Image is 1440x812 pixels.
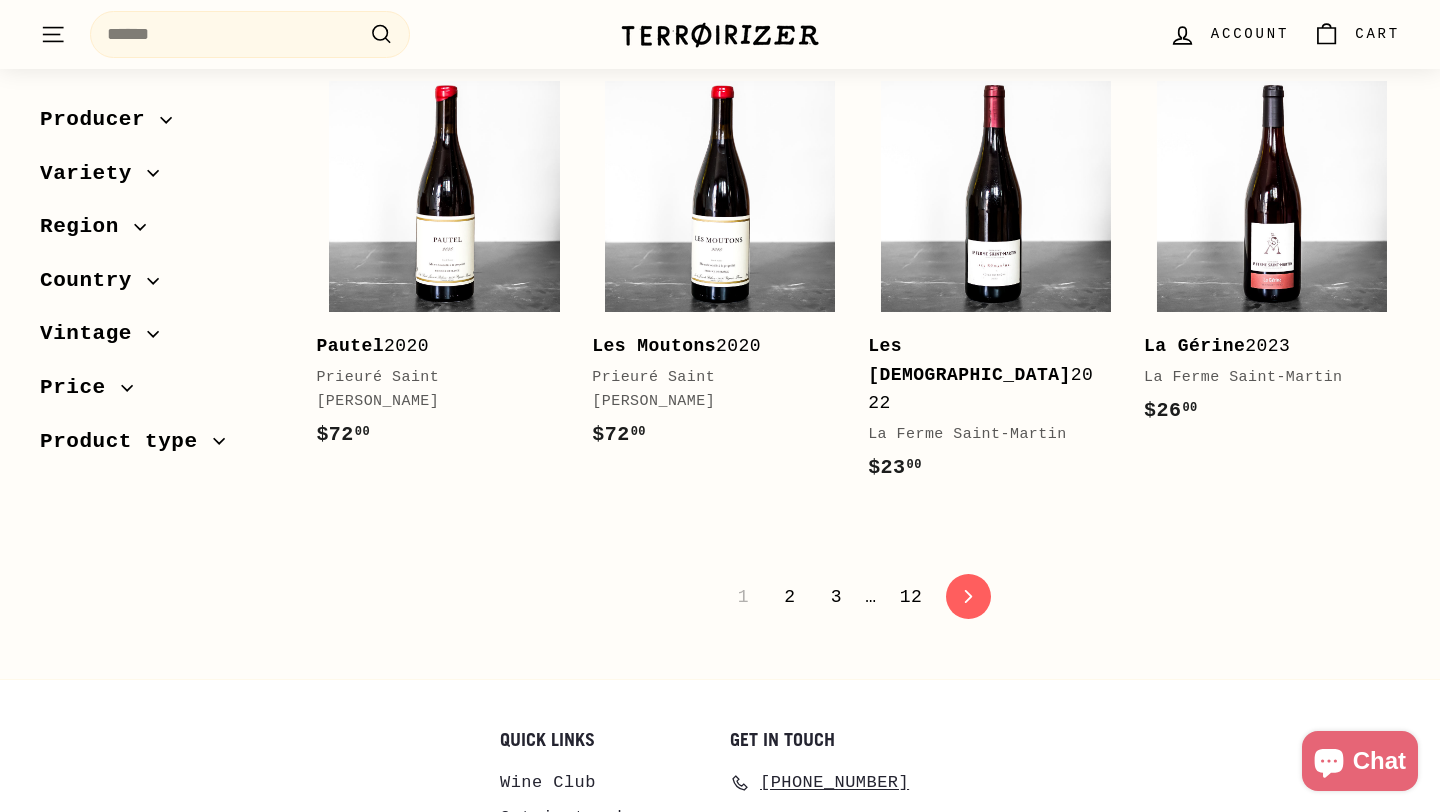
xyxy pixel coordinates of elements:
[1144,69,1400,447] a: La Gérine2023La Ferme Saint-Martin
[316,332,552,361] div: 2020
[631,425,646,439] sup: 00
[40,259,284,313] button: Country
[888,580,935,614] a: 12
[726,580,761,614] span: 1
[500,765,596,800] a: Wine Club
[592,336,716,356] b: Les Moutons
[40,371,121,405] span: Price
[316,423,370,446] span: $72
[40,157,147,191] span: Variety
[40,425,213,459] span: Product type
[907,458,922,472] sup: 00
[1301,5,1412,64] a: Cart
[40,205,284,259] button: Region
[1211,23,1289,45] span: Account
[868,336,1071,385] b: Les [DEMOGRAPHIC_DATA]
[40,312,284,366] button: Vintage
[1144,332,1380,361] div: 2023
[730,730,940,750] h2: Get in touch
[868,423,1104,447] div: La Ferme Saint-Martin
[772,580,807,614] a: 2
[316,69,572,471] a: Pautel2020Prieuré Saint [PERSON_NAME]
[1144,399,1198,422] span: $26
[40,366,284,420] button: Price
[40,317,147,351] span: Vintage
[1355,23,1400,45] span: Cart
[592,366,828,414] div: Prieuré Saint [PERSON_NAME]
[40,420,284,474] button: Product type
[316,336,384,356] b: Pautel
[1144,366,1380,390] div: La Ferme Saint-Martin
[40,152,284,206] button: Variety
[355,425,370,439] sup: 00
[1144,336,1245,356] b: La Gérine
[868,456,922,479] span: $23
[316,366,552,414] div: Prieuré Saint [PERSON_NAME]
[868,332,1104,418] div: 2022
[40,210,134,244] span: Region
[40,103,160,137] span: Producer
[865,588,876,606] span: …
[40,264,147,298] span: Country
[819,580,854,614] a: 3
[1296,731,1424,796] inbox-online-store-chat: Shopify online store chat
[1182,401,1197,415] sup: 00
[40,98,284,152] button: Producer
[868,69,1124,505] a: Les [DEMOGRAPHIC_DATA]2022La Ferme Saint-Martin
[500,730,710,750] h2: Quick links
[592,423,646,446] span: $72
[730,765,909,800] a: [PHONE_NUMBER]
[592,332,828,361] div: 2020
[1157,5,1301,64] a: Account
[760,769,909,796] span: [PHONE_NUMBER]
[592,69,848,471] a: Les Moutons2020Prieuré Saint [PERSON_NAME]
